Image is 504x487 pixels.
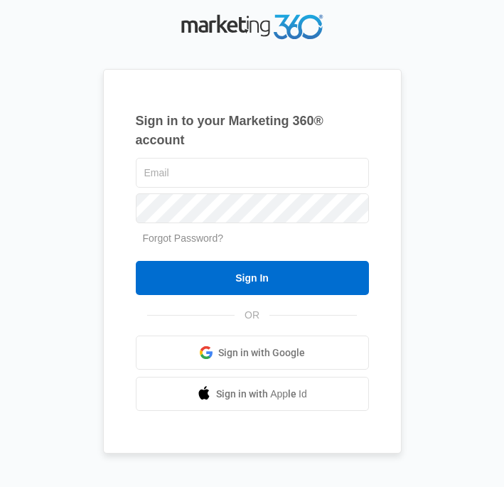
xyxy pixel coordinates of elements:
a: Sign in with Apple Id [136,377,369,411]
input: Email [136,158,369,188]
span: Sign in with Apple Id [216,387,307,402]
input: Sign In [136,261,369,295]
span: Sign in with Google [218,346,305,360]
a: Forgot Password? [143,232,224,244]
h1: Sign in to your Marketing 360® account [136,112,369,150]
span: OR [235,308,269,323]
a: Sign in with Google [136,336,369,370]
